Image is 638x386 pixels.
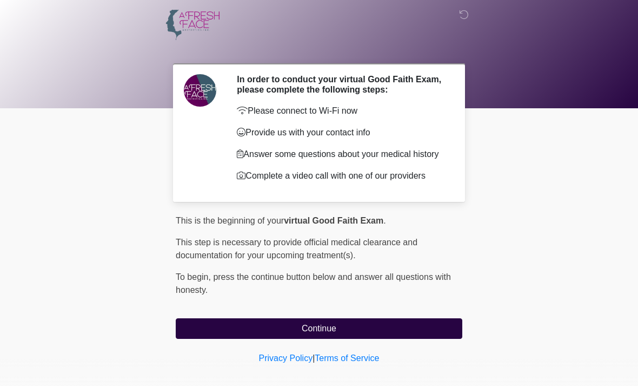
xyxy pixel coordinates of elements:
span: press the continue button below and answer all questions with honesty. [176,272,451,295]
h2: In order to conduct your virtual Good Faith Exam, please complete the following steps: [237,74,446,95]
span: This is the beginning of your [176,216,284,225]
p: Please connect to Wi-Fi now [237,104,446,117]
strong: virtual Good Faith Exam [284,216,383,225]
span: This step is necessary to provide official medical clearance and documentation for your upcoming ... [176,238,417,260]
span: To begin, [176,272,213,282]
img: A Fresh Face Aesthetics Inc Logo [165,8,220,41]
img: Agent Avatar [184,74,216,107]
p: Provide us with your contact info [237,126,446,139]
button: Continue [176,318,462,339]
a: | [313,354,315,363]
p: Answer some questions about your medical history [237,148,446,161]
a: Terms of Service [315,354,379,363]
a: Privacy Policy [259,354,313,363]
span: . [383,216,386,225]
p: Complete a video call with one of our providers [237,169,446,182]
